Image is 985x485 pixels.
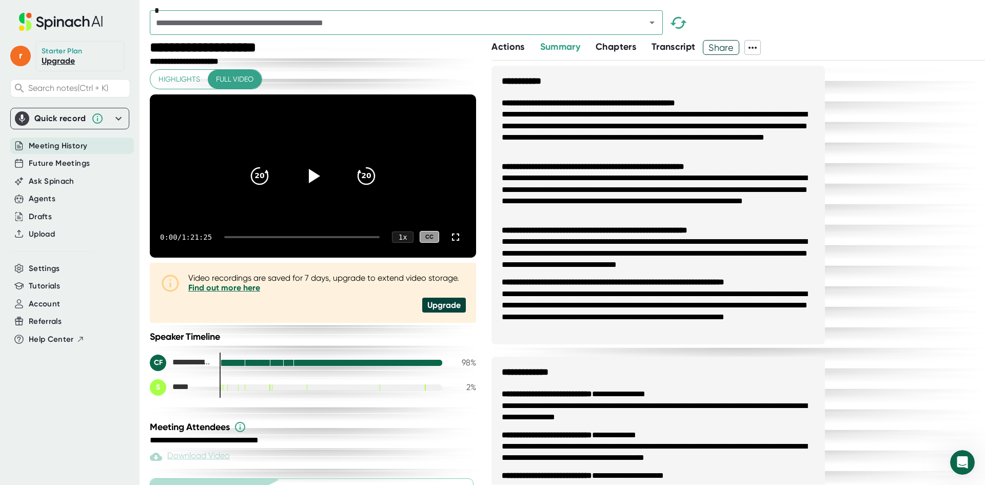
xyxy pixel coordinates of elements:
[29,316,62,327] button: Referrals
[150,451,230,463] div: Paid feature
[29,280,60,292] button: Tutorials
[150,421,479,433] div: Meeting Attendees
[29,298,60,310] button: Account
[29,158,90,169] button: Future Meetings
[422,298,466,313] div: Upgrade
[150,355,166,371] div: CF
[29,228,55,240] button: Upload
[29,140,87,152] button: Meeting History
[596,41,636,52] span: Chapters
[42,47,83,56] div: Starter Plan
[150,331,476,342] div: Speaker Timeline
[15,108,125,129] div: Quick record
[703,38,739,56] span: Share
[420,231,439,243] div: CC
[29,176,74,187] button: Ask Spinach
[29,193,55,205] button: Agents
[29,334,74,345] span: Help Center
[159,73,200,86] span: Highlights
[42,56,75,66] a: Upgrade
[703,40,739,55] button: Share
[29,334,85,345] button: Help Center
[450,358,476,367] div: 98 %
[540,41,580,52] span: Summary
[208,70,262,89] button: Full video
[150,355,211,371] div: Children's Health Foundation
[540,40,580,54] button: Summary
[216,73,253,86] span: Full video
[10,46,31,66] span: r
[34,113,86,124] div: Quick record
[188,283,260,293] a: Find out more here
[160,233,212,241] div: 0:00 / 1:21:25
[28,83,108,93] span: Search notes (Ctrl + K)
[150,70,208,89] button: Highlights
[29,211,52,223] button: Drafts
[596,40,636,54] button: Chapters
[150,379,166,396] div: S
[645,15,659,30] button: Open
[29,263,60,275] button: Settings
[188,273,466,293] div: Video recordings are saved for 7 days, upgrade to extend video storage.
[652,40,696,54] button: Transcript
[491,41,524,52] span: Actions
[652,41,696,52] span: Transcript
[150,379,211,396] div: Shane
[491,40,524,54] button: Actions
[950,450,975,475] iframe: Intercom live chat
[450,382,476,392] div: 2 %
[392,231,413,243] div: 1 x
